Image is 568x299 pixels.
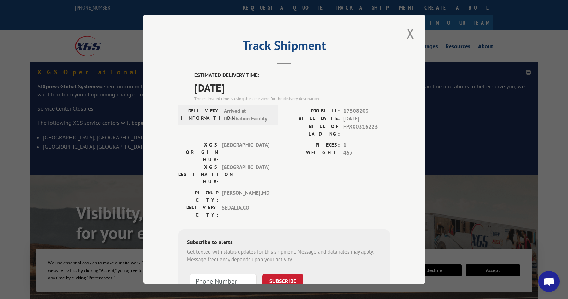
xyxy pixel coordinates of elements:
[181,107,220,123] label: DELIVERY INFORMATION:
[222,204,269,219] span: SEDALIA , CO
[343,115,390,123] span: [DATE]
[284,115,340,123] label: BILL DATE:
[262,274,303,288] button: SUBSCRIBE
[222,163,269,186] span: [GEOGRAPHIC_DATA]
[343,149,390,157] span: 457
[284,141,340,149] label: PIECES:
[404,24,416,43] button: Close modal
[343,123,390,138] span: FPX00316223
[187,238,381,248] div: Subscribe to alerts
[178,141,218,163] label: XGS ORIGIN HUB:
[343,107,390,115] span: 17508203
[178,204,218,219] label: DELIVERY CITY:
[194,72,390,80] label: ESTIMATED DELIVERY TIME:
[224,107,271,123] span: Arrived at Destination Facility
[222,189,269,204] span: [PERSON_NAME] , MD
[194,80,390,95] span: [DATE]
[222,141,269,163] span: [GEOGRAPHIC_DATA]
[284,149,340,157] label: WEIGHT:
[538,271,560,292] a: Open chat
[178,41,390,54] h2: Track Shipment
[284,107,340,115] label: PROBILL:
[187,248,381,264] div: Get texted with status updates for this shipment. Message and data rates may apply. Message frequ...
[178,189,218,204] label: PICKUP CITY:
[284,123,340,138] label: BILL OF LADING:
[190,274,257,288] input: Phone Number
[343,141,390,149] span: 1
[178,163,218,186] label: XGS DESTINATION HUB:
[194,95,390,102] div: The estimated time is using the time zone for the delivery destination.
